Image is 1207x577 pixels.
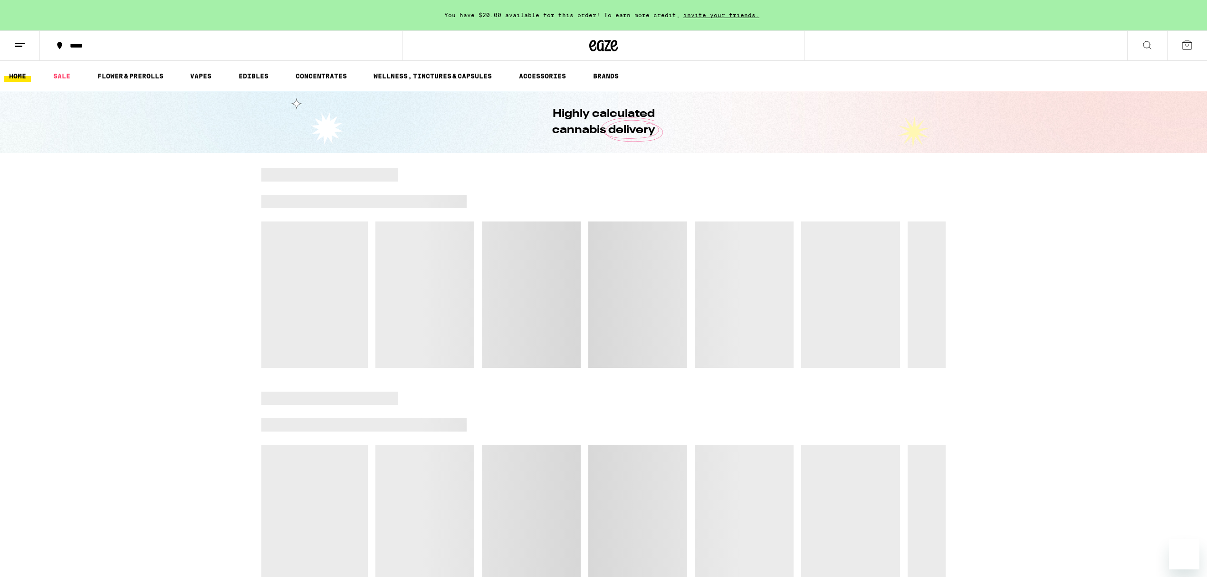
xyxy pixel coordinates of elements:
a: EDIBLES [234,70,273,82]
a: VAPES [185,70,216,82]
a: BRANDS [588,70,623,82]
a: SALE [48,70,75,82]
a: HOME [4,70,31,82]
span: You have $20.00 available for this order! To earn more credit, [444,12,680,18]
a: CONCENTRATES [291,70,352,82]
a: ACCESSORIES [514,70,571,82]
a: FLOWER & PREROLLS [93,70,168,82]
span: invite your friends. [680,12,763,18]
h1: Highly calculated cannabis delivery [525,106,682,138]
a: WELLNESS, TINCTURES & CAPSULES [369,70,497,82]
iframe: Button to launch messaging window [1169,539,1199,569]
